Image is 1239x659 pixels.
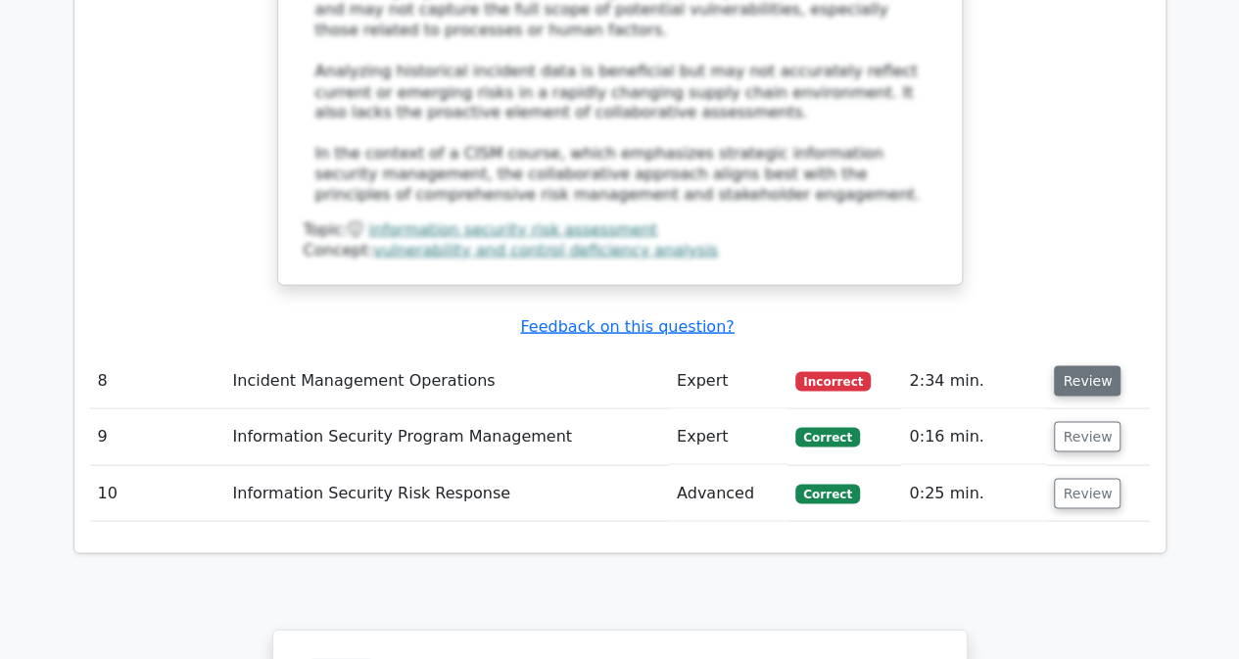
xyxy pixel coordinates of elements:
span: Incorrect [795,371,871,391]
td: Information Security Program Management [224,408,668,464]
div: Concept: [304,240,936,260]
td: 10 [90,465,225,521]
td: Expert [669,408,787,464]
span: Correct [795,484,859,503]
td: 2:34 min. [901,353,1046,408]
td: Incident Management Operations [224,353,668,408]
td: 8 [90,353,225,408]
div: Topic: [304,219,936,240]
td: 0:25 min. [901,465,1046,521]
td: Information Security Risk Response [224,465,668,521]
a: information security risk assessment [368,219,657,238]
a: vulnerability and control deficiency analysis [373,240,718,259]
td: 0:16 min. [901,408,1046,464]
span: Correct [795,427,859,447]
a: Feedback on this question? [520,316,734,335]
button: Review [1054,478,1120,508]
button: Review [1054,365,1120,396]
button: Review [1054,421,1120,451]
td: Expert [669,353,787,408]
td: 9 [90,408,225,464]
td: Advanced [669,465,787,521]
